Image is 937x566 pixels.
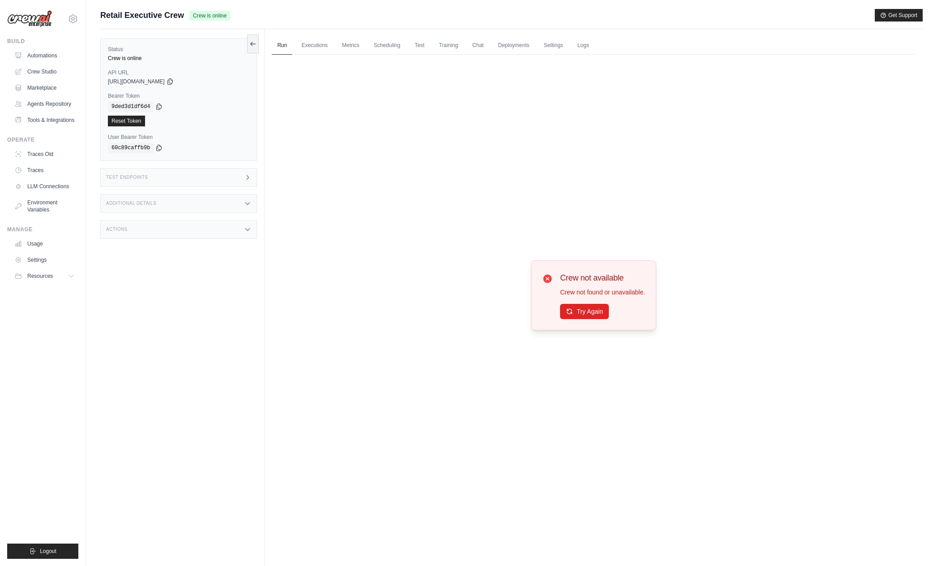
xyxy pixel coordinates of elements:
p: Crew not found or unavailable. [560,288,645,297]
code: 9ded3d1df6d4 [108,101,154,112]
a: Traces Old [11,147,78,161]
h3: Crew not available [560,272,645,284]
div: Operate [7,136,78,143]
a: Metrics [337,36,365,55]
a: Settings [539,36,569,55]
button: Logout [7,544,78,559]
a: LLM Connections [11,179,78,194]
a: Usage [11,237,78,251]
button: Try Again [560,304,609,319]
a: Environment Variables [11,195,78,217]
a: Test [409,36,430,55]
a: Crew Studio [11,65,78,79]
a: Deployments [492,36,535,55]
div: Build [7,38,78,45]
label: Status [108,46,249,53]
div: Manage [7,226,78,233]
h3: Test Endpoints [106,175,148,180]
a: Run [272,36,292,55]
a: Traces [11,163,78,177]
h3: Additional Details [106,201,156,206]
button: Get Support [875,9,923,22]
div: Crew is online [108,55,249,62]
label: User Bearer Token [108,134,249,141]
a: Executions [296,36,333,55]
span: [URL][DOMAIN_NAME] [108,78,165,85]
a: Reset Token [108,116,145,126]
a: Settings [11,253,78,267]
a: Scheduling [368,36,406,55]
img: Logo [7,10,52,27]
a: Chat [467,36,489,55]
a: Agents Repository [11,97,78,111]
span: Crew is online [189,11,230,21]
a: Training [433,36,463,55]
a: Automations [11,48,78,63]
code: 60c89caffb9b [108,143,154,153]
a: Logs [572,36,595,55]
h3: Actions [106,227,128,232]
span: Retail Executive Crew [100,9,184,22]
label: Bearer Token [108,92,249,99]
a: Tools & Integrations [11,113,78,127]
span: Logout [40,548,56,555]
a: Marketplace [11,81,78,95]
button: Resources [11,269,78,283]
span: Resources [27,272,53,280]
iframe: Chat Widget [892,523,937,566]
label: API URL [108,69,249,76]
